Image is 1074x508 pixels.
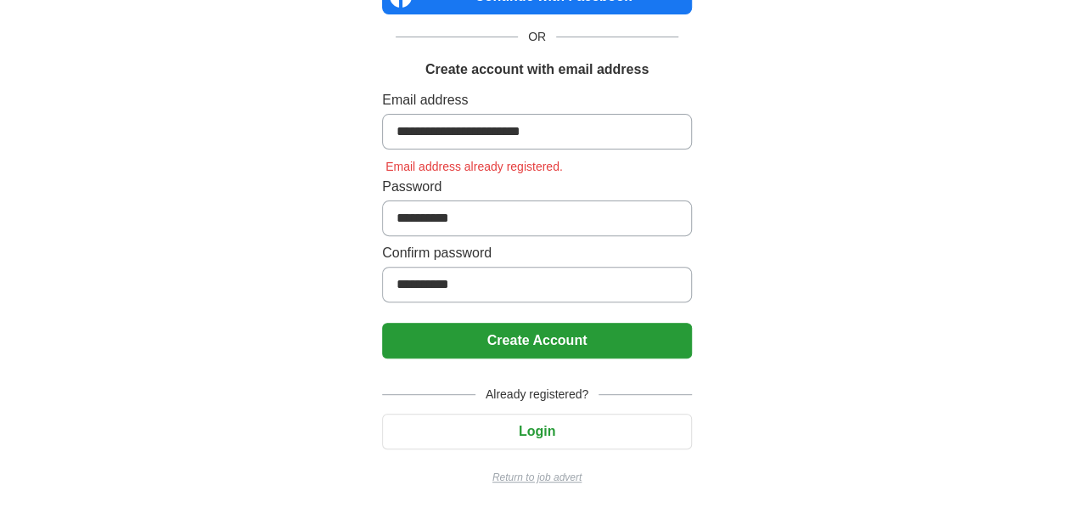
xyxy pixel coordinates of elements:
[425,59,649,80] h1: Create account with email address
[518,28,556,46] span: OR
[382,90,692,110] label: Email address
[382,470,692,485] a: Return to job advert
[382,160,566,173] span: Email address already registered.
[382,323,692,358] button: Create Account
[382,424,692,438] a: Login
[382,243,692,263] label: Confirm password
[475,386,599,404] span: Already registered?
[382,177,692,197] label: Password
[382,414,692,449] button: Login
